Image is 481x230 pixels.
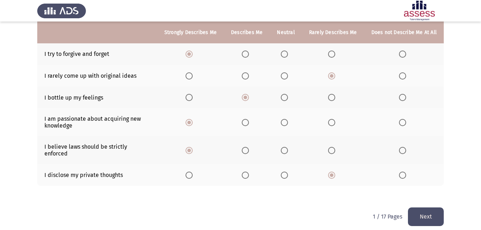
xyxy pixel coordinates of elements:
[37,43,157,65] td: I try to forgive and forget
[399,147,409,153] mat-radio-group: Select an option
[328,119,338,125] mat-radio-group: Select an option
[399,171,409,178] mat-radio-group: Select an option
[281,94,291,101] mat-radio-group: Select an option
[37,108,157,136] td: I am passionate about acquiring new knowledge
[328,72,338,79] mat-radio-group: Select an option
[186,147,196,153] mat-radio-group: Select an option
[224,21,270,43] th: Describes Me
[37,87,157,109] td: I bottle up my feelings
[242,119,252,125] mat-radio-group: Select an option
[281,171,291,178] mat-radio-group: Select an option
[281,50,291,57] mat-radio-group: Select an option
[157,21,224,43] th: Strongly Describes Me
[186,119,196,125] mat-radio-group: Select an option
[242,171,252,178] mat-radio-group: Select an option
[37,136,157,164] td: I believe laws should be strictly enforced
[328,147,338,153] mat-radio-group: Select an option
[186,171,196,178] mat-radio-group: Select an option
[242,72,252,79] mat-radio-group: Select an option
[37,164,157,186] td: I disclose my private thoughts
[373,213,402,220] p: 1 / 17 Pages
[242,147,252,153] mat-radio-group: Select an option
[328,94,338,101] mat-radio-group: Select an option
[281,147,291,153] mat-radio-group: Select an option
[399,94,409,101] mat-radio-group: Select an option
[328,171,338,178] mat-radio-group: Select an option
[242,94,252,101] mat-radio-group: Select an option
[186,50,196,57] mat-radio-group: Select an option
[37,65,157,87] td: I rarely come up with original ideas
[186,94,196,101] mat-radio-group: Select an option
[242,50,252,57] mat-radio-group: Select an option
[302,21,364,43] th: Rarely Describes Me
[408,207,444,226] button: load next page
[270,21,302,43] th: Neutral
[399,72,409,79] mat-radio-group: Select an option
[395,1,444,21] img: Assessment logo of ASSESS Employability - EBI
[281,72,291,79] mat-radio-group: Select an option
[364,21,444,43] th: Does not Describe Me At All
[37,1,86,21] img: Assess Talent Management logo
[328,50,338,57] mat-radio-group: Select an option
[399,50,409,57] mat-radio-group: Select an option
[281,119,291,125] mat-radio-group: Select an option
[186,72,196,79] mat-radio-group: Select an option
[399,119,409,125] mat-radio-group: Select an option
